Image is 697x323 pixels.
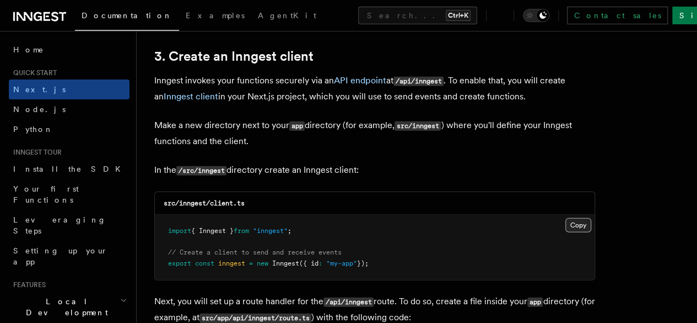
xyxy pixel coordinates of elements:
a: Home [9,40,129,60]
a: AgentKit [251,3,323,30]
span: = [249,260,253,267]
p: Inngest invokes your functions securely via an at . To enable that, you will create an in your Ne... [154,73,595,104]
a: Contact sales [567,7,668,24]
span: export [168,260,191,267]
a: Inngest client [164,91,218,102]
span: { Inngest } [191,227,234,235]
span: "inngest" [253,227,288,235]
span: Documentation [82,11,172,20]
a: API endpoint [334,75,386,86]
code: src/inngest [395,121,441,131]
code: src/inngest/client.ts [164,199,245,207]
span: const [195,260,214,267]
span: new [257,260,268,267]
span: Python [13,125,53,134]
span: Install the SDK [13,165,127,173]
span: Quick start [9,68,57,77]
span: Leveraging Steps [13,215,106,235]
button: Local Development [9,292,129,322]
kbd: Ctrl+K [446,10,471,21]
code: /api/inngest [393,77,444,86]
span: Next.js [13,85,66,94]
code: app [289,121,305,131]
span: Inngest [272,260,299,267]
span: ; [288,227,291,235]
span: Setting up your app [13,246,108,266]
span: inngest [218,260,245,267]
code: src/app/api/inngest/route.ts [199,314,311,323]
span: Home [13,44,44,55]
span: import [168,227,191,235]
button: Search...Ctrl+K [358,7,477,24]
button: Copy [565,218,591,232]
a: Examples [179,3,251,30]
p: Make a new directory next to your directory (for example, ) where you'll define your Inngest func... [154,118,595,149]
span: from [234,227,249,235]
a: Setting up your app [9,241,129,272]
span: Local Development [9,296,120,318]
span: AgentKit [258,11,316,20]
a: Install the SDK [9,159,129,179]
a: Node.js [9,99,129,119]
a: Python [9,119,129,139]
code: /api/inngest [323,298,374,307]
span: ({ id [299,260,318,267]
span: // Create a client to send and receive events [168,248,342,256]
code: app [527,298,543,307]
span: "my-app" [326,260,357,267]
code: /src/inngest [176,166,226,176]
span: Features [9,280,46,289]
a: 3. Create an Inngest client [154,49,314,64]
button: Toggle dark mode [523,9,549,22]
a: Your first Functions [9,179,129,210]
a: Next.js [9,80,129,99]
span: : [318,260,322,267]
a: Documentation [75,3,179,31]
a: Leveraging Steps [9,210,129,241]
span: Your first Functions [13,184,79,204]
span: Inngest tour [9,148,62,157]
p: In the directory create an Inngest client: [154,162,595,178]
span: Node.js [13,105,66,114]
span: }); [357,260,369,267]
span: Examples [186,11,245,20]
